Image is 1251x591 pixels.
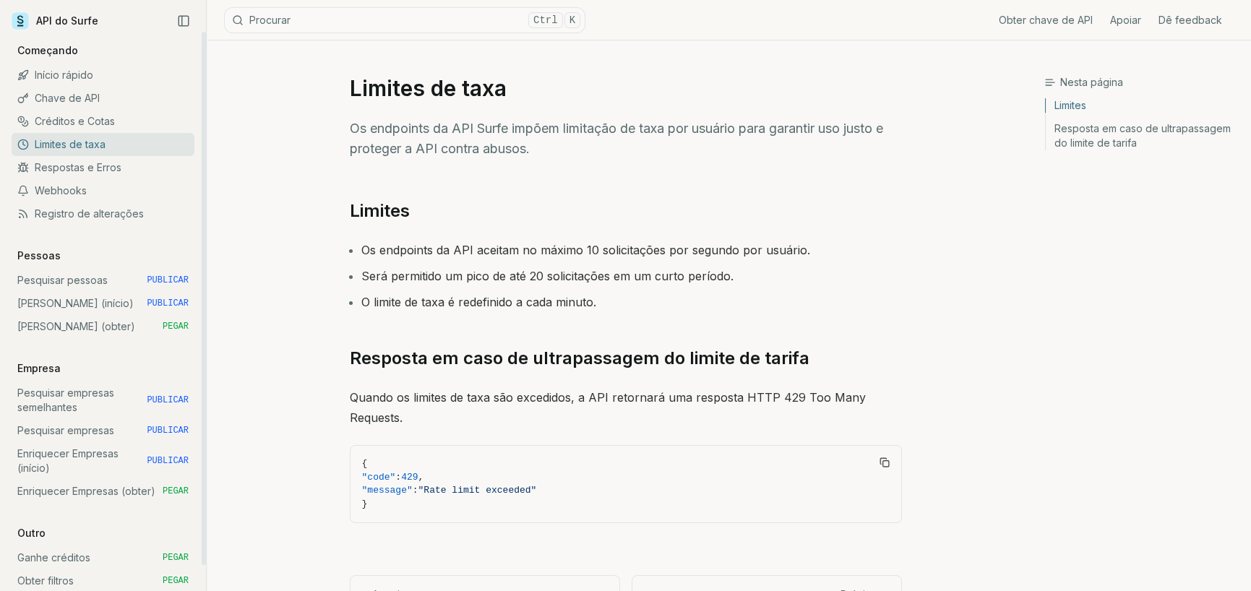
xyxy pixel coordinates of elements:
[350,348,809,368] font: Resposta em caso de ultrapassagem do limite de tarifa
[362,472,396,483] span: "code"
[350,199,410,223] a: Limites
[17,362,61,374] font: Empresa
[12,269,194,292] a: Pesquisar pessoas PUBLICAR
[1054,99,1086,111] font: Limites
[1046,117,1239,150] a: Resposta em caso de ultrapassagem do limite de tarifa
[12,442,194,480] a: Enriquecer Empresas (início) PUBLICAR
[395,472,401,483] span: :
[350,75,507,101] font: Limites de taxa
[17,274,108,286] font: Pesquisar pessoas
[1110,13,1141,27] a: Apoiar
[350,121,883,156] font: Os endpoints da API Surfe impõem limitação de taxa por usuário para garantir uso justo e proteger...
[147,395,189,405] font: PUBLICAR
[147,298,189,309] font: PUBLICAR
[147,426,189,436] font: PUBLICAR
[12,480,194,503] a: Enriquecer Empresas (obter) PEGAR
[17,249,61,262] font: Pessoas
[17,527,46,539] font: Outro
[361,243,810,257] font: Os endpoints da API aceitam no máximo 10 solicitações por segundo por usuário.
[413,485,418,496] span: :
[163,553,189,563] font: PEGAR
[12,202,194,225] a: Registro de alterações
[12,10,98,32] a: API do Surfe
[163,576,189,586] font: PEGAR
[12,64,194,87] a: Início rápido
[35,207,144,220] font: Registro de alterações
[1110,14,1141,26] font: Apoiar
[12,87,194,110] a: Chave de API
[35,138,106,150] font: Limites de taxa
[418,472,424,483] span: ,
[362,499,368,509] span: }
[147,275,189,285] font: PUBLICAR
[35,69,93,81] font: Início rápido
[12,110,194,133] a: Créditos e Cotas
[1046,98,1239,117] a: Limites
[12,133,194,156] a: Limites de taxa
[1158,14,1222,26] font: Dê feedback
[361,269,734,283] font: Será permitido um pico de até 20 solicitações em um curto período.
[1054,122,1231,149] font: Resposta em caso de ultrapassagem do limite de tarifa
[362,485,413,496] span: "message"
[1060,76,1123,88] font: Nesta página
[17,387,114,413] font: Pesquisar empresas semelhantes
[35,161,121,173] font: Respostas e Erros
[12,546,194,569] a: Ganhe créditos PEGAR
[362,458,368,469] span: {
[35,92,100,104] font: Chave de API
[999,14,1093,26] font: Obter chave de API
[36,14,98,27] font: API do Surfe
[12,156,194,179] a: Respostas e Erros
[17,447,119,474] font: Enriquecer Empresas (início)
[401,472,418,483] span: 429
[361,295,596,309] font: O limite de taxa é redefinido a cada minuto.
[528,12,563,28] kbd: Ctrl
[12,419,194,442] a: Pesquisar empresas PUBLICAR
[35,115,115,127] font: Créditos e Cotas
[1158,13,1222,27] a: Dê feedback
[350,200,410,221] font: Limites
[17,297,134,309] font: [PERSON_NAME] (início)
[12,381,194,419] a: Pesquisar empresas semelhantes PUBLICAR
[249,14,291,26] font: Procurar
[17,320,135,332] font: [PERSON_NAME] (obter)
[12,292,194,315] a: [PERSON_NAME] (início) PUBLICAR
[147,456,189,466] font: PUBLICAR
[224,7,585,33] button: ProcurarCtrlK
[17,424,114,436] font: Pesquisar empresas
[418,485,537,496] span: "Rate limit exceeded"
[163,322,189,332] font: PEGAR
[173,10,194,32] button: Recolher barra lateral
[874,452,895,473] button: Copiar texto
[564,12,580,28] kbd: K
[17,44,78,56] font: Começando
[17,485,155,497] font: Enriquecer Empresas (obter)
[350,390,866,425] font: Quando os limites de taxa são excedidos, a API retornará uma resposta HTTP 429 Too Many Requests.
[163,486,189,496] font: PEGAR
[35,184,87,197] font: Webhooks
[17,551,90,564] font: Ganhe créditos
[350,347,809,370] a: Resposta em caso de ultrapassagem do limite de tarifa
[999,13,1093,27] a: Obter chave de API
[17,574,74,587] font: Obter filtros
[12,179,194,202] a: Webhooks
[12,315,194,338] a: [PERSON_NAME] (obter) PEGAR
